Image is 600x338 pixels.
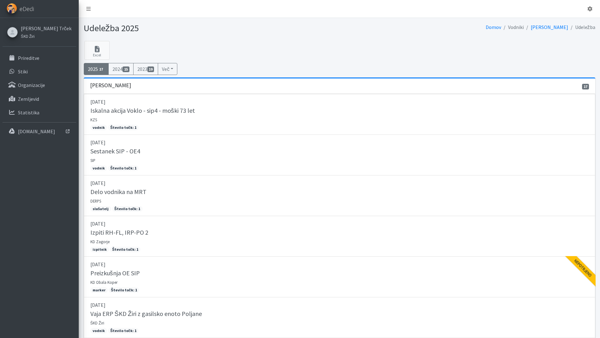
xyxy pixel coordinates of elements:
[3,93,76,105] a: Zemljevid
[90,229,148,236] h5: Izpiti RH-FL, IRP-PO 2
[84,257,595,297] a: [DATE] Preizkušnja OE SIP KD Obala Koper marker Število točk: 1 Nepotrjeno
[90,328,107,334] span: vodnik
[108,165,139,171] span: Število točk: 1
[90,220,589,227] p: [DATE]
[109,287,139,293] span: Število točk: 1
[90,280,117,285] small: KD Obala Koper
[7,3,17,14] img: eDedi
[3,106,76,119] a: Statistika
[3,79,76,91] a: Organizacije
[568,23,595,32] li: Udeležba
[110,247,140,252] span: Število točk: 1
[90,165,107,171] span: vodnik
[84,41,110,60] a: Excel
[18,82,45,88] p: Organizacije
[90,310,202,318] h5: Vaja ERP ŠKD Žiri z gasilsko enoto Poljane
[147,66,154,72] span: 19
[123,66,129,72] span: 15
[98,66,105,72] span: 17
[90,320,104,325] small: ŠKD Žiri
[84,23,337,34] h1: Udeležba 2025
[90,287,108,293] span: marker
[108,328,139,334] span: Število točk: 1
[90,261,589,268] p: [DATE]
[3,52,76,64] a: Prireditve
[84,297,595,338] a: [DATE] Vaja ERP ŠKD Žiri z gasilsko enoto Poljane ŠKD Žiri vodnik Število točk: 1
[90,117,97,122] small: KZS
[84,216,595,257] a: [DATE] Izpiti RH-FL, IRP-PO 2 KD Zagorje izpitnik Število točk: 1
[90,198,101,203] small: DERPS
[582,84,589,89] span: 17
[84,63,109,75] a: 202517
[90,269,140,277] h5: Preizkušnja OE SIP
[3,65,76,78] a: Stiki
[90,206,111,212] span: slušatelj
[18,55,39,61] p: Prireditve
[84,135,595,175] a: [DATE] Sestanek SIP - OE4 SIP vodnik Število točk: 1
[18,109,39,116] p: Statistika
[90,179,589,187] p: [DATE]
[90,188,146,196] h5: Delo vodnika na MRT
[18,128,55,135] p: [DOMAIN_NAME]
[108,63,134,75] a: 202415
[21,32,71,40] a: ŠKD Žiri
[90,147,140,155] h5: Sestanek SIP - OE4
[158,63,177,75] button: Več
[21,34,35,39] small: ŠKD Žiri
[501,23,524,32] li: Vodniki
[90,139,589,146] p: [DATE]
[90,82,131,89] h3: [PERSON_NAME]
[84,94,595,135] a: [DATE] Iskalna akcija Voklo - sip4 - moški 73 let KZS vodnik Število točk: 1
[531,24,568,30] a: [PERSON_NAME]
[84,175,595,216] a: [DATE] Delo vodnika na MRT DERPS slušatelj Število točk: 1
[18,96,39,102] p: Zemljevid
[3,125,76,138] a: [DOMAIN_NAME]
[90,247,109,252] span: izpitnik
[486,24,501,30] a: Domov
[133,63,158,75] a: 202319
[20,4,34,14] span: eDedi
[90,301,589,309] p: [DATE]
[21,25,71,32] a: [PERSON_NAME] Trček
[90,125,107,130] span: vodnik
[90,158,95,163] small: SIP
[90,98,589,106] p: [DATE]
[112,206,143,212] span: Število točk: 1
[18,68,28,75] p: Stiki
[90,107,195,114] h5: Iskalna akcija Voklo - sip4 - moški 73 let
[108,125,139,130] span: Število točk: 1
[90,239,110,244] small: KD Zagorje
